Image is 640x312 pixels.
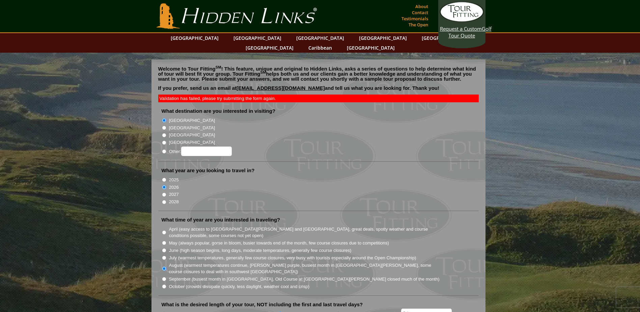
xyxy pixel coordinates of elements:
[169,184,179,191] label: 2026
[162,108,276,114] label: What destination are you interested in visiting?
[158,85,479,96] p: If you prefer, send us an email at and tell us what you are looking for. Thank you!
[162,216,280,223] label: What time of year are you interested in traveling?
[169,177,179,183] label: 2025
[440,25,482,32] span: Request a Custom
[407,20,430,29] a: The Open
[169,247,352,254] label: June (high season begins, long days, moderate temperatures, generally few course closures)
[242,43,297,53] a: [GEOGRAPHIC_DATA]
[169,147,232,156] label: Other:
[169,283,310,290] label: October (crowds dissipate quickly, less daylight, weather cool and crisp)
[181,147,232,156] input: Other:
[162,301,363,308] label: What is the desired length of your tour, NOT including the first and last travel days?
[169,132,215,138] label: [GEOGRAPHIC_DATA]
[169,117,215,124] label: [GEOGRAPHIC_DATA]
[158,66,479,81] p: Welcome to Tour Fitting ! This feature, unique and original to Hidden Links, asks a series of que...
[158,95,479,102] div: Validation has failed, please try submitting the form again.
[343,43,398,53] a: [GEOGRAPHIC_DATA]
[400,14,430,23] a: Testimonials
[162,167,255,174] label: What year are you looking to travel in?
[169,199,179,205] label: 2028
[169,226,440,239] label: April (easy access to [GEOGRAPHIC_DATA][PERSON_NAME] and [GEOGRAPHIC_DATA], great deals, spotty w...
[305,43,335,53] a: Caribbean
[169,276,440,283] label: September (busiest month in [GEOGRAPHIC_DATA], Old Course at [GEOGRAPHIC_DATA][PERSON_NAME] close...
[260,70,266,74] sup: SM
[169,262,440,275] label: August (warmest temperatures continue, [PERSON_NAME] purple, busiest month in [GEOGRAPHIC_DATA][P...
[169,240,389,246] label: May (always popular, gorse in bloom, busier towards end of the month, few course closures due to ...
[169,125,215,131] label: [GEOGRAPHIC_DATA]
[216,65,221,69] sup: SM
[169,191,179,198] label: 2027
[167,33,222,43] a: [GEOGRAPHIC_DATA]
[169,255,416,261] label: July (warmest temperatures, generally few course closures, very busy with tourists especially aro...
[169,139,215,146] label: [GEOGRAPHIC_DATA]
[410,8,430,17] a: Contact
[230,33,285,43] a: [GEOGRAPHIC_DATA]
[414,2,430,11] a: About
[418,33,473,43] a: [GEOGRAPHIC_DATA]
[440,2,484,39] a: Request a CustomGolf Tour Quote
[293,33,347,43] a: [GEOGRAPHIC_DATA]
[356,33,410,43] a: [GEOGRAPHIC_DATA]
[236,85,325,91] a: [EMAIL_ADDRESS][DOMAIN_NAME]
